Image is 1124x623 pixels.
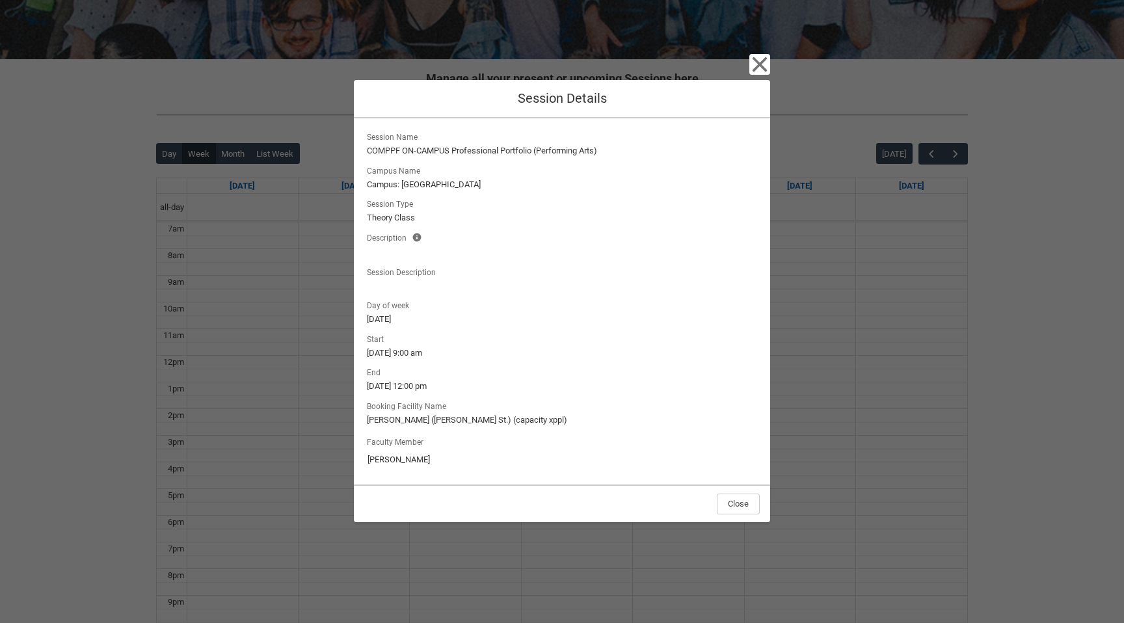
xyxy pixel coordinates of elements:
[367,347,757,360] lightning-formatted-text: [DATE] 9:00 am
[367,364,386,378] span: End
[367,230,412,244] span: Description
[367,331,389,345] span: Start
[367,129,423,143] span: Session Name
[367,398,451,412] span: Booking Facility Name
[367,313,757,326] lightning-formatted-text: [DATE]
[367,434,429,448] label: Faculty Member
[367,297,414,311] span: Day of week
[367,264,441,278] span: Session Description
[367,380,757,393] lightning-formatted-text: [DATE] 12:00 pm
[518,90,607,106] span: Session Details
[367,196,418,210] span: Session Type
[367,163,425,177] span: Campus Name
[717,494,760,514] button: Close
[367,414,757,427] lightning-formatted-text: [PERSON_NAME] ([PERSON_NAME] St.) (capacity xppl)
[367,144,757,157] lightning-formatted-text: COMPPF ON-CAMPUS Professional Portfolio (Performing Arts)
[367,211,757,224] lightning-formatted-text: Theory Class
[749,54,770,75] button: Close
[367,178,757,191] lightning-formatted-text: Campus: [GEOGRAPHIC_DATA]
